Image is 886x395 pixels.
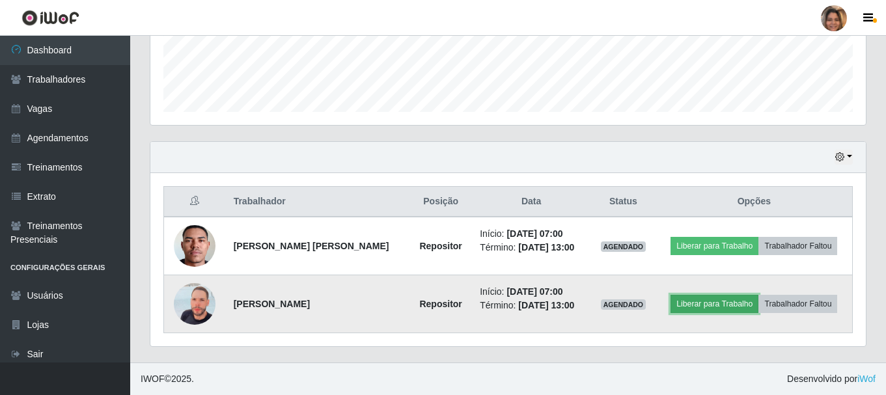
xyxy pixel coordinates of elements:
[419,299,462,309] strong: Repositor
[671,237,758,255] button: Liberar para Trabalho
[518,242,574,252] time: [DATE] 13:00
[601,299,646,310] span: AGENDADO
[518,300,574,310] time: [DATE] 13:00
[174,267,215,341] img: 1742651940085.jpeg
[758,237,837,255] button: Trabalhador Faltou
[419,241,462,251] strong: Repositor
[758,295,837,313] button: Trabalhador Faltou
[601,241,646,252] span: AGENDADO
[480,227,583,241] li: Início:
[656,187,853,217] th: Opções
[234,241,389,251] strong: [PERSON_NAME] [PERSON_NAME]
[141,372,194,386] span: © 2025 .
[480,241,583,254] li: Término:
[226,187,410,217] th: Trabalhador
[671,295,758,313] button: Liberar para Trabalho
[472,187,590,217] th: Data
[141,374,165,384] span: IWOF
[409,187,472,217] th: Posição
[506,228,562,239] time: [DATE] 07:00
[857,374,876,384] a: iWof
[590,187,656,217] th: Status
[174,200,215,292] img: 1737835667869.jpeg
[787,372,876,386] span: Desenvolvido por
[480,299,583,312] li: Término:
[480,285,583,299] li: Início:
[234,299,310,309] strong: [PERSON_NAME]
[506,286,562,297] time: [DATE] 07:00
[21,10,79,26] img: CoreUI Logo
